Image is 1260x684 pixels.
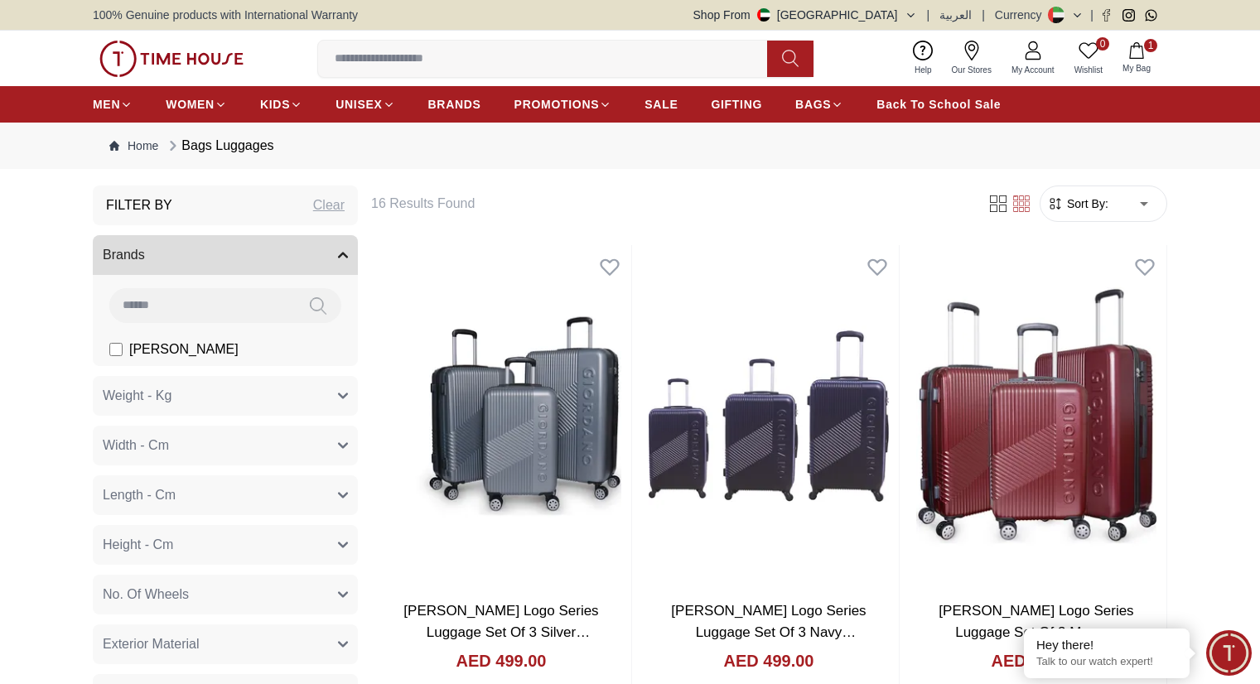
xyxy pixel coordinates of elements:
div: Clear [313,195,345,215]
p: Talk to our watch expert! [1036,655,1177,669]
div: Chat Widget [1206,630,1252,676]
span: Width - Cm [103,436,169,455]
span: 100% Genuine products with International Warranty [93,7,358,23]
a: BAGS [795,89,843,119]
span: | [1090,7,1093,23]
span: Wishlist [1068,64,1109,76]
h4: AED 499.00 [456,649,547,672]
a: BRANDS [428,89,481,119]
button: Weight - Kg [93,376,358,416]
button: No. Of Wheels [93,575,358,614]
a: Facebook [1100,9,1113,22]
img: Giordano Logo Series Luggage Set Of 3 Maroon GR020.MRN [906,245,1166,587]
span: Sort By: [1064,195,1108,212]
a: [PERSON_NAME] Logo Series Luggage Set Of 3 Silver GR020.SLV [403,603,598,661]
a: Whatsapp [1145,9,1157,22]
img: ... [99,41,244,77]
button: العربية [939,7,972,23]
h4: AED 499.00 [724,649,814,672]
button: Brands [93,235,358,275]
button: Width - Cm [93,426,358,465]
a: [PERSON_NAME] Logo Series Luggage Set Of 3 Navy GR020.NVY [671,603,866,661]
span: MEN [93,96,120,113]
span: KIDS [260,96,290,113]
span: Back To School Sale [876,96,1001,113]
img: Giordano Logo Series Luggage Set Of 3 Silver GR020.SLV [371,245,631,587]
img: Giordano Logo Series Luggage Set Of 3 Navy GR020.NVY [639,245,899,587]
span: PROMOTIONS [514,96,600,113]
div: Hey there! [1036,637,1177,653]
div: Currency [995,7,1049,23]
span: UNISEX [336,96,382,113]
a: PROMOTIONS [514,89,612,119]
span: 1 [1144,39,1157,52]
button: Length - Cm [93,475,358,515]
span: Height - Cm [103,535,173,555]
a: [PERSON_NAME] Logo Series Luggage Set Of 3 Maroon [MEDICAL_RECORD_NUMBER].MRN [923,603,1167,661]
input: [PERSON_NAME] [109,343,123,356]
a: UNISEX [336,89,394,119]
span: WOMEN [166,96,215,113]
a: WOMEN [166,89,227,119]
button: Sort By: [1047,195,1108,212]
a: GIFTING [711,89,762,119]
a: Our Stores [942,37,1002,79]
h3: Filter By [106,195,172,215]
span: Weight - Kg [103,386,171,406]
a: SALE [644,89,678,119]
a: KIDS [260,89,302,119]
span: Brands [103,245,145,265]
nav: Breadcrumb [93,123,1167,169]
button: Height - Cm [93,525,358,565]
a: Back To School Sale [876,89,1001,119]
span: | [982,7,985,23]
button: Exterior Material [93,624,358,664]
span: GIFTING [711,96,762,113]
img: United Arab Emirates [757,8,770,22]
h4: AED 499.00 [992,649,1082,672]
span: BAGS [795,96,831,113]
a: Instagram [1122,9,1135,22]
span: 0 [1096,37,1109,51]
button: Shop From[GEOGRAPHIC_DATA] [693,7,917,23]
a: Help [905,37,942,79]
span: SALE [644,96,678,113]
span: | [927,7,930,23]
a: 0Wishlist [1064,37,1113,79]
a: Home [109,137,158,154]
div: Bags Luggages [165,136,273,156]
span: No. Of Wheels [103,585,189,605]
h6: 16 Results Found [371,194,967,214]
span: BRANDS [428,96,481,113]
span: Help [908,64,939,76]
span: My Account [1005,64,1061,76]
span: My Bag [1116,62,1157,75]
a: MEN [93,89,133,119]
button: 1My Bag [1113,39,1161,78]
span: Length - Cm [103,485,176,505]
span: Our Stores [945,64,998,76]
span: [PERSON_NAME] [129,340,239,359]
span: Exterior Material [103,634,199,654]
